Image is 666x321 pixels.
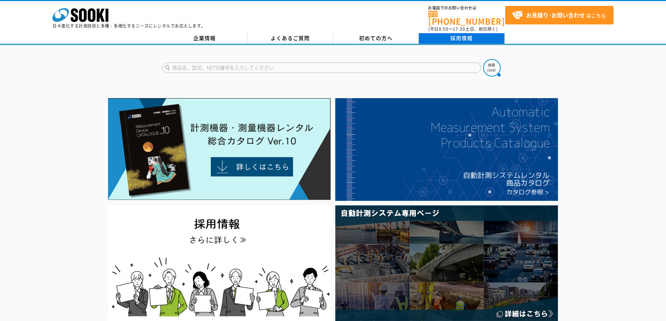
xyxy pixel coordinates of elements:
[108,205,331,321] img: SOOKI recruit
[335,205,558,321] img: 自動計測システム専用ページ
[512,10,606,21] span: はこちら
[52,24,206,28] p: 日々進化する計測技術と多種・多様化するニーズにレンタルでお応えします。
[439,26,449,32] span: 8:50
[162,33,248,44] a: 企業情報
[483,59,501,76] img: btn_search.png
[359,34,393,42] span: 初めての方へ
[162,63,481,73] input: 商品名、型式、NETIS番号を入力してください
[335,98,558,201] img: 自動計測システムカタログ
[453,26,465,32] span: 17:30
[428,6,505,10] span: お電話でのお問い合わせは
[526,11,585,19] strong: お見積り･お問い合わせ
[248,33,333,44] a: よくあるご質問
[505,6,614,24] a: お見積り･お問い合わせはこちら
[428,26,497,32] span: (平日 ～ 土日、祝日除く)
[333,33,419,44] a: 初めての方へ
[108,98,331,200] img: Catalog Ver10
[428,11,505,25] a: [PHONE_NUMBER]
[419,33,504,44] a: 採用情報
